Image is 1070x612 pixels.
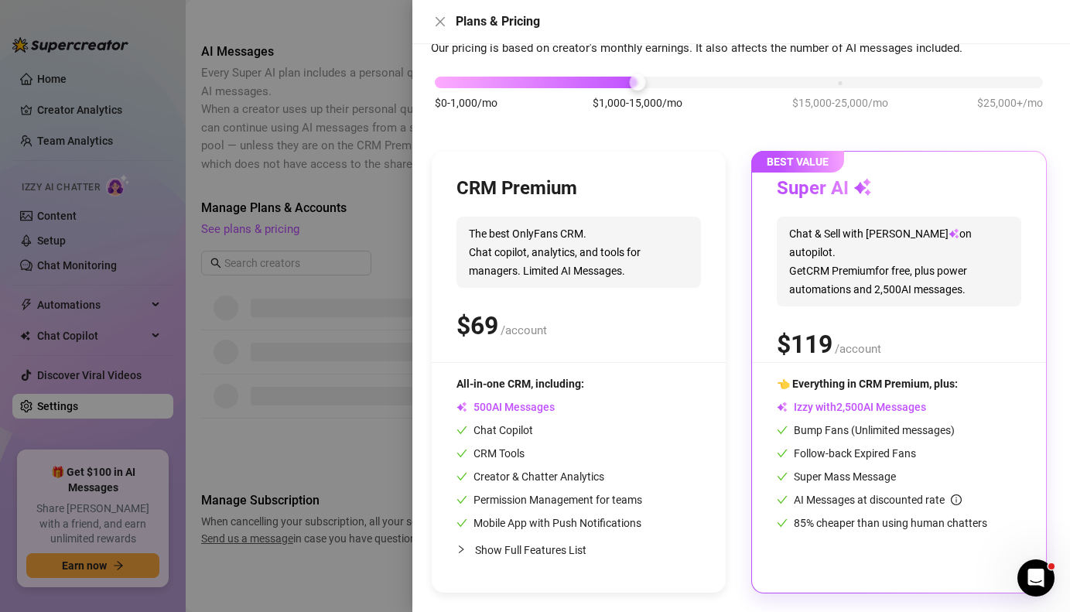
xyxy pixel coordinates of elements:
[456,176,577,201] h3: CRM Premium
[977,94,1043,111] span: $25,000+/mo
[435,94,497,111] span: $0-1,000/mo
[456,424,533,436] span: Chat Copilot
[501,323,547,337] span: /account
[777,517,987,529] span: 85% cheaper than using human chatters
[777,378,958,390] span: 👈 Everything in CRM Premium, plus:
[456,447,525,460] span: CRM Tools
[456,448,467,459] span: check
[777,471,788,482] span: check
[456,470,604,483] span: Creator & Chatter Analytics
[777,518,788,528] span: check
[456,532,701,568] div: Show Full Features List
[777,447,916,460] span: Follow-back Expired Fans
[456,494,642,506] span: Permission Management for teams
[777,494,788,505] span: check
[593,94,682,111] span: $1,000-15,000/mo
[456,311,498,340] span: $
[751,151,844,173] span: BEST VALUE
[777,176,872,201] h3: Super AI
[456,545,466,554] span: collapsed
[777,217,1021,306] span: Chat & Sell with [PERSON_NAME] on autopilot. Get CRM Premium for free, plus power automations and...
[456,217,701,288] span: The best OnlyFans CRM. Chat copilot, analytics, and tools for managers. Limited AI Messages.
[475,544,586,556] span: Show Full Features List
[456,378,584,390] span: All-in-one CRM, including:
[777,448,788,459] span: check
[456,425,467,436] span: check
[434,15,446,28] span: close
[777,470,896,483] span: Super Mass Message
[456,12,1051,31] div: Plans & Pricing
[777,425,788,436] span: check
[1017,559,1055,597] iframe: Intercom live chat
[456,517,641,529] span: Mobile App with Push Notifications
[951,494,962,505] span: info-circle
[456,401,555,413] span: AI Messages
[792,94,888,111] span: $15,000-25,000/mo
[777,401,926,413] span: Izzy with AI Messages
[456,471,467,482] span: check
[794,494,962,506] span: AI Messages at discounted rate
[835,342,881,356] span: /account
[431,41,962,55] span: Our pricing is based on creator's monthly earnings. It also affects the number of AI messages inc...
[456,494,467,505] span: check
[456,518,467,528] span: check
[431,12,450,31] button: Close
[777,424,955,436] span: Bump Fans (Unlimited messages)
[777,330,832,359] span: $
